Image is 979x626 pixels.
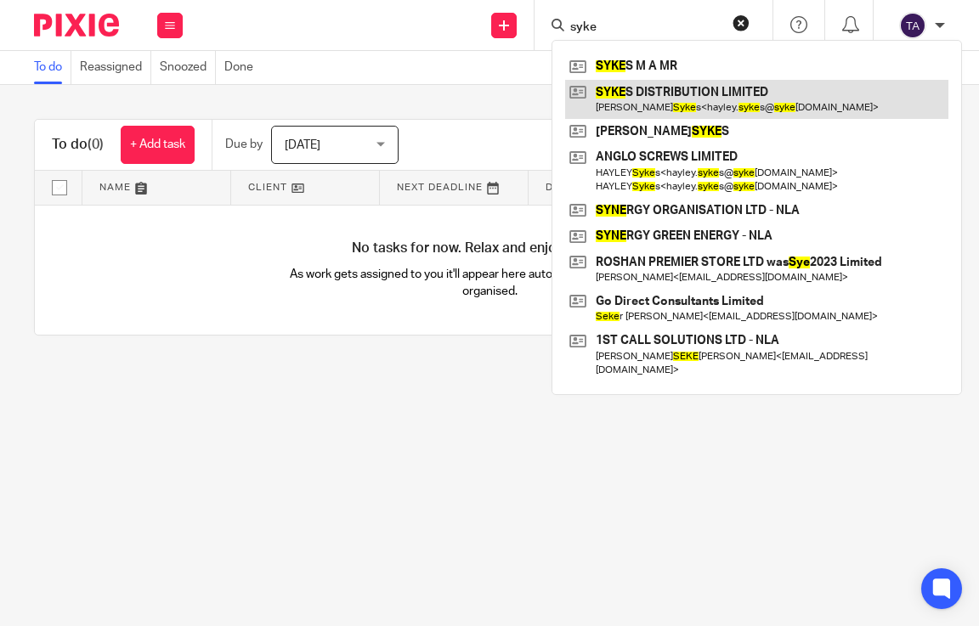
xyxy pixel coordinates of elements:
[80,51,151,84] a: Reassigned
[263,266,717,301] p: As work gets assigned to you it'll appear here automatically, helping you stay organised.
[160,51,216,84] a: Snoozed
[899,12,926,39] img: svg%3E
[224,51,262,84] a: Done
[35,240,944,257] h4: No tasks for now. Relax and enjoy your day!
[733,14,750,31] button: Clear
[34,14,119,37] img: Pixie
[225,136,263,153] p: Due by
[34,51,71,84] a: To do
[285,139,320,151] span: [DATE]
[88,138,104,151] span: (0)
[121,126,195,164] a: + Add task
[569,20,722,36] input: Search
[52,136,104,154] h1: To do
